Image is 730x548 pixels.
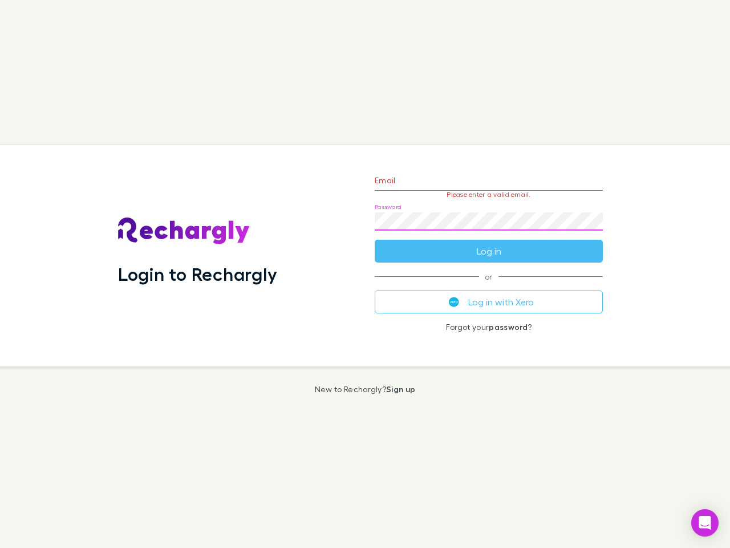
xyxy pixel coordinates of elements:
[386,384,415,394] a: Sign up
[375,240,603,263] button: Log in
[691,509,719,537] div: Open Intercom Messenger
[489,322,528,332] a: password
[118,263,277,285] h1: Login to Rechargly
[375,291,603,313] button: Log in with Xero
[375,276,603,277] span: or
[315,385,416,394] p: New to Rechargly?
[118,217,250,245] img: Rechargly's Logo
[375,191,603,199] p: Please enter a valid email.
[375,323,603,332] p: Forgot your ?
[449,297,459,307] img: Xero's logo
[375,203,401,211] label: Password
